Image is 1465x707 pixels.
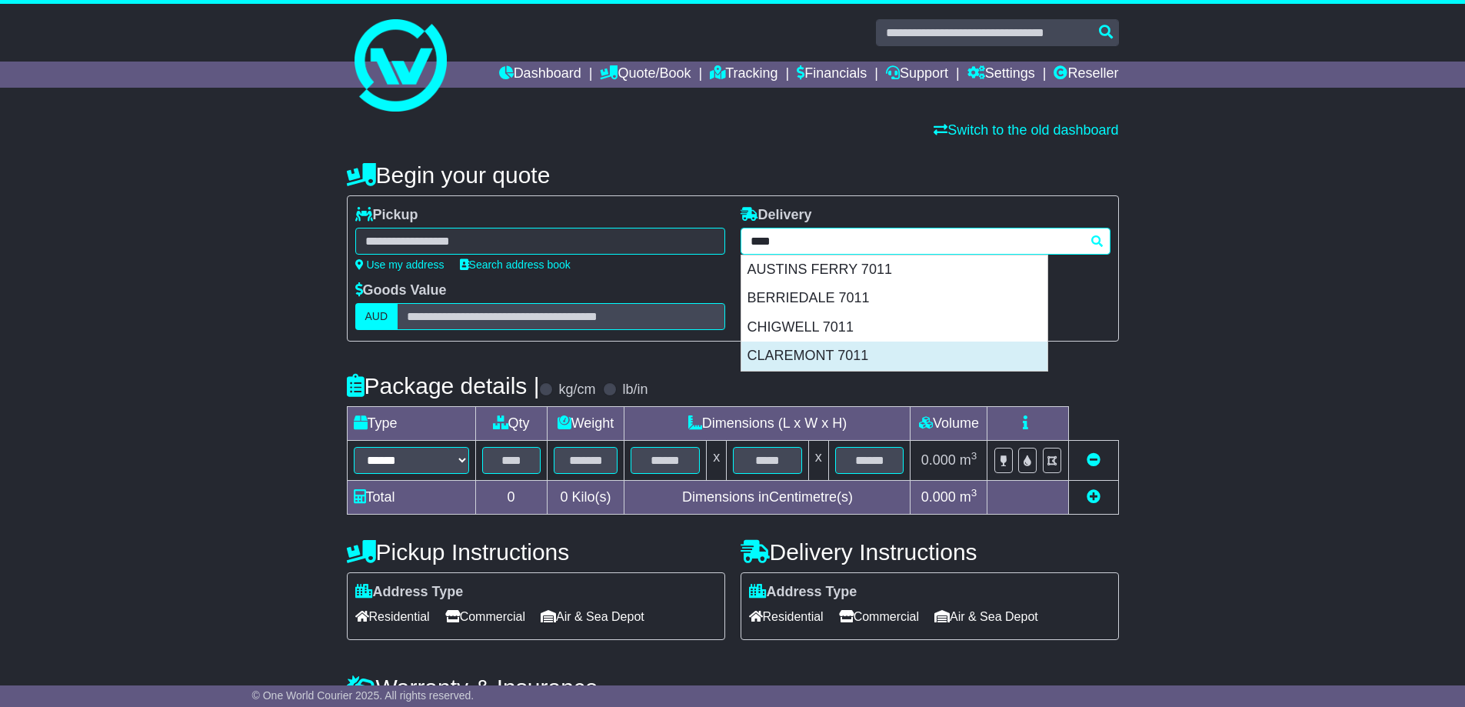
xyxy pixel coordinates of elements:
span: Air & Sea Depot [934,605,1038,629]
td: x [808,441,828,481]
a: Financials [797,62,867,88]
span: Residential [355,605,430,629]
a: Search address book [460,258,571,271]
a: Remove this item [1087,452,1100,468]
div: CHIGWELL 7011 [741,313,1047,342]
sup: 3 [971,450,977,462]
a: Settings [967,62,1035,88]
a: Use my address [355,258,444,271]
h4: Begin your quote [347,162,1119,188]
td: Dimensions in Centimetre(s) [624,481,911,515]
span: Commercial [839,605,919,629]
a: Support [886,62,948,88]
label: Delivery [741,207,812,224]
td: 0 [475,481,547,515]
sup: 3 [971,487,977,499]
a: Switch to the old dashboard [934,122,1118,138]
td: Qty [475,407,547,441]
div: BERRIEDALE 7011 [741,284,1047,313]
typeahead: Please provide city [741,228,1110,255]
span: m [960,489,977,505]
h4: Package details | [347,373,540,399]
label: kg/cm [558,382,595,399]
label: Address Type [355,584,464,601]
span: 0.000 [921,489,956,505]
a: Quote/Book [600,62,691,88]
label: Pickup [355,207,418,224]
span: © One World Courier 2025. All rights reserved. [252,689,474,702]
h4: Pickup Instructions [347,539,725,565]
a: Reseller [1054,62,1118,88]
td: Weight [547,407,624,441]
span: 0.000 [921,452,956,468]
label: lb/in [622,382,648,399]
span: Residential [749,605,824,629]
td: Kilo(s) [547,481,624,515]
span: Commercial [445,605,525,629]
td: x [707,441,727,481]
td: Total [347,481,475,515]
label: Goods Value [355,282,447,299]
span: Air & Sea Depot [541,605,644,629]
h4: Delivery Instructions [741,539,1119,565]
label: AUD [355,303,398,330]
label: Address Type [749,584,857,601]
span: m [960,452,977,468]
td: Type [347,407,475,441]
div: AUSTINS FERRY 7011 [741,255,1047,285]
td: Volume [911,407,987,441]
span: 0 [560,489,568,505]
a: Add new item [1087,489,1100,505]
h4: Warranty & Insurance [347,675,1119,700]
a: Dashboard [499,62,581,88]
a: Tracking [710,62,777,88]
td: Dimensions (L x W x H) [624,407,911,441]
div: CLAREMONT 7011 [741,342,1047,371]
